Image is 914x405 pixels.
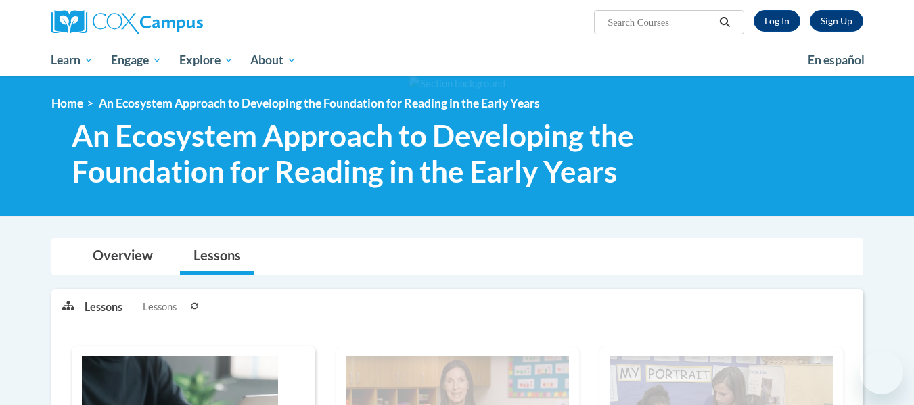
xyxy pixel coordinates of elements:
a: Cox Campus [51,10,309,34]
span: En español [808,53,865,67]
a: En español [799,46,873,74]
p: Lessons [85,300,122,314]
a: Log In [754,10,800,32]
button: Search [714,14,735,30]
a: Explore [170,45,242,76]
span: An Ecosystem Approach to Developing the Foundation for Reading in the Early Years [99,96,540,110]
span: About [250,52,296,68]
span: Engage [111,52,162,68]
a: About [242,45,305,76]
img: Cox Campus [51,10,203,34]
span: An Ecosystem Approach to Developing the Foundation for Reading in the Early Years [72,118,676,189]
span: Lessons [143,300,177,314]
a: Register [810,10,863,32]
a: Learn [43,45,103,76]
a: Engage [102,45,170,76]
a: Lessons [180,239,254,275]
a: Home [51,96,83,110]
a: Overview [79,239,166,275]
span: Learn [51,52,93,68]
img: Section background [409,76,505,91]
span: Explore [179,52,233,68]
iframe: Button to launch messaging window [860,351,903,394]
div: Main menu [31,45,884,76]
input: Search Courses [606,14,714,30]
